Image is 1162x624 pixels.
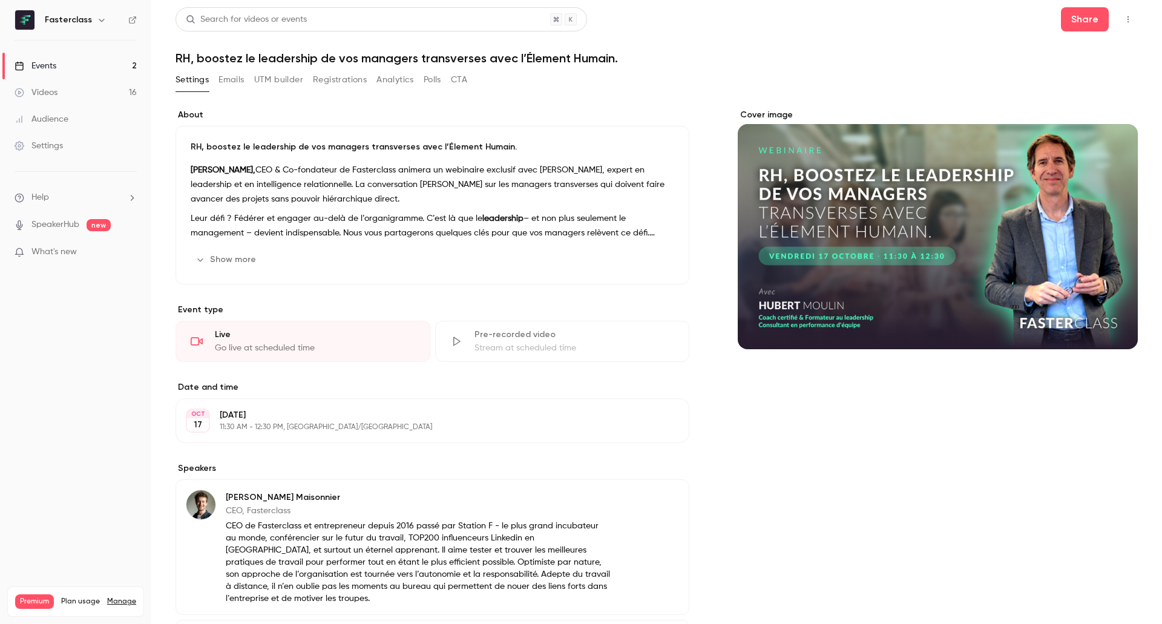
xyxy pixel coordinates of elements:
img: Raphael Maisonnier [186,490,215,519]
p: RH, boostez le leadership de vos managers transverses avec l’Élement Humain. [191,141,674,153]
p: [PERSON_NAME] Maisonnier [226,491,611,504]
div: Go live at scheduled time [215,342,415,354]
section: Cover image [738,109,1138,349]
div: Pre-recorded videoStream at scheduled time [435,321,690,362]
div: Live [215,329,415,341]
p: 17 [194,419,202,431]
p: CEO, Fasterclass [226,505,611,517]
div: Events [15,60,56,72]
button: Polls [424,70,441,90]
div: Raphael Maisonnier[PERSON_NAME] MaisonnierCEO, FasterclassCEO de Fasterclass et entrepreneur depu... [176,479,689,615]
button: Emails [218,70,244,90]
div: Search for videos or events [186,13,307,26]
button: CTA [451,70,467,90]
li: help-dropdown-opener [15,191,137,204]
a: SpeakerHub [31,218,79,231]
a: Manage [107,597,136,606]
label: About [176,109,689,121]
button: Analytics [376,70,414,90]
span: Premium [15,594,54,609]
p: Event type [176,304,689,316]
p: CEO de Fasterclass et entrepreneur depuis 2016 passé par Station F - le plus grand incubateur au ... [226,520,611,605]
h6: Fasterclass [45,14,92,26]
div: Videos [15,87,57,99]
button: UTM builder [254,70,303,90]
div: Stream at scheduled time [474,342,675,354]
h1: RH, boostez le leadership de vos managers transverses avec l’Élement Humain. [176,51,1138,65]
p: CEO & Co-fondateur de Fasterclass animera un webinaire exclusif avec [PERSON_NAME], expert en lea... [191,163,674,206]
strong: leadership [482,214,524,223]
span: What's new [31,246,77,258]
img: Fasterclass [15,10,34,30]
div: OCT [187,410,209,418]
div: Pre-recorded video [474,329,675,341]
button: Show more [191,250,263,269]
label: Speakers [176,462,689,475]
label: Cover image [738,109,1138,121]
p: [DATE] [220,409,625,421]
button: Registrations [313,70,367,90]
iframe: Noticeable Trigger [122,247,137,258]
strong: [PERSON_NAME], [191,166,255,174]
span: new [87,219,111,231]
span: Plan usage [61,597,100,606]
div: Audience [15,113,68,125]
button: Share [1061,7,1109,31]
div: Settings [15,140,63,152]
span: Help [31,191,49,204]
div: LiveGo live at scheduled time [176,321,430,362]
p: 11:30 AM - 12:30 PM, [GEOGRAPHIC_DATA]/[GEOGRAPHIC_DATA] [220,422,625,432]
label: Date and time [176,381,689,393]
p: Leur défi ? Fédérer et engager au-delà de l’organigramme. C’est là que le – et non plus seulement... [191,211,674,240]
button: Settings [176,70,209,90]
